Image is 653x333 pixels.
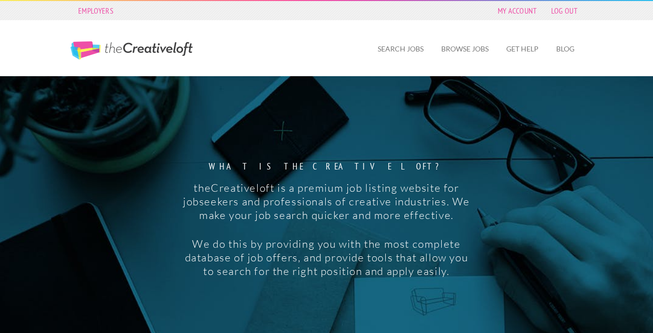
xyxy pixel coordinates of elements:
a: Employers [73,4,118,18]
a: Log Out [546,4,582,18]
a: My Account [493,4,542,18]
a: Blog [548,37,582,61]
strong: What is the creative loft? [181,162,472,171]
p: theCreativeloft is a premium job listing website for jobseekers and professionals of creative ind... [181,181,472,222]
p: We do this by providing you with the most complete database of job offers, and provide tools that... [181,237,472,278]
a: Search Jobs [370,37,432,61]
a: Browse Jobs [433,37,497,61]
a: Get Help [498,37,547,61]
a: The Creative Loft [71,41,193,60]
